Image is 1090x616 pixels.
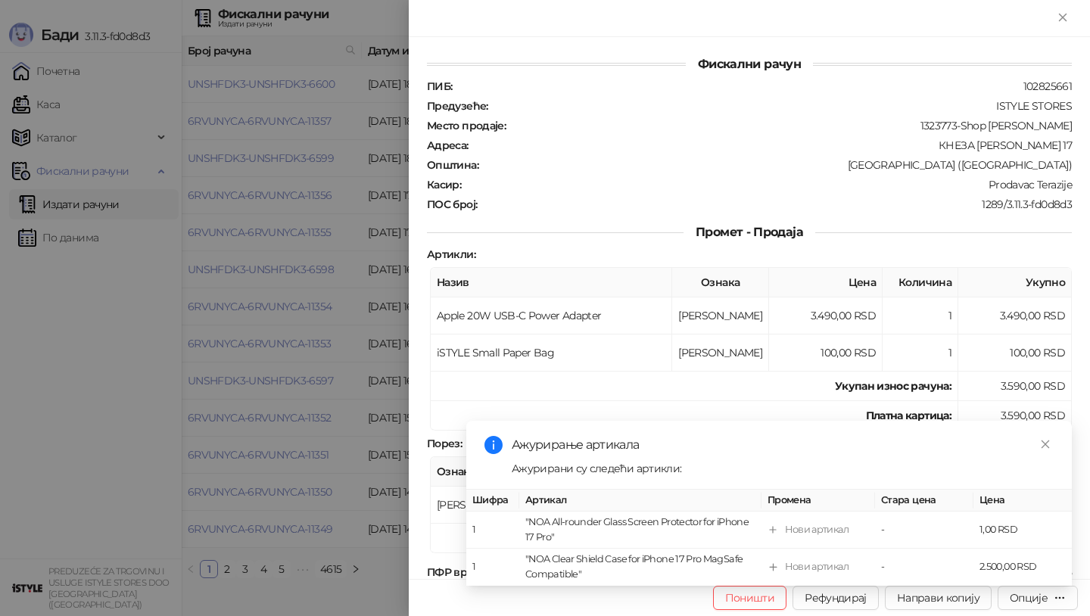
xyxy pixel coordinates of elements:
strong: ПИБ : [427,79,452,93]
button: Рефундирај [793,586,879,610]
div: КНЕЗА [PERSON_NAME] 17 [470,138,1073,152]
strong: Општина : [427,158,478,172]
th: Стара цена [875,490,973,512]
th: Артикал [519,490,761,512]
td: "NOA All-rounder Glass Screen Protector for iPhone 17 Pro" [519,512,761,549]
strong: Артикли : [427,247,475,261]
strong: Порез : [427,437,462,450]
strong: Место продаје : [427,119,506,132]
div: ISTYLE STORES [490,99,1073,113]
div: Prodavac Terazije [462,178,1073,191]
span: Промет - Продаја [684,225,815,239]
div: Нови артикал [785,523,849,538]
a: Close [1037,436,1054,453]
th: Ознака [672,268,769,297]
button: Поништи [713,586,787,610]
td: 1 [466,549,519,586]
td: Apple 20W USB-C Power Adapter [431,297,672,334]
strong: Предузеће : [427,99,488,113]
td: [PERSON_NAME] [672,297,769,334]
th: Цена [769,268,883,297]
td: 100,00 RSD [769,334,883,372]
div: 1323773-Shop [PERSON_NAME] [507,119,1073,132]
td: 1 [883,297,958,334]
button: Close [1054,9,1072,27]
th: Шифра [466,490,519,512]
span: close [1040,439,1051,450]
td: 2.500,00 RSD [973,549,1072,586]
td: - [875,549,973,586]
td: 1 [883,334,958,372]
span: Фискални рачун [686,57,813,71]
div: Ажурирање артикала [512,436,1054,454]
strong: ПФР време : [427,565,490,579]
td: 3.490,00 RSD [958,297,1072,334]
td: 1,00 RSD [973,512,1072,549]
td: 3.490,00 RSD [769,297,883,334]
span: info-circle [484,436,503,454]
th: Укупно [958,268,1072,297]
div: Опције [1010,591,1048,605]
strong: Укупан износ рачуна : [835,379,951,393]
button: Направи копију [885,586,992,610]
strong: Платна картица : [866,409,951,422]
th: Количина [883,268,958,297]
td: [PERSON_NAME] [431,487,528,524]
span: Направи копију [897,591,979,605]
td: 100,00 RSD [958,334,1072,372]
div: 102825661 [453,79,1073,93]
td: "NOA Clear Shield Case for iPhone 17 Pro MagSafe Compatible" [519,549,761,586]
strong: ПОС број : [427,198,477,211]
td: iSTYLE Small Paper Bag [431,334,672,372]
strong: Адреса : [427,138,469,152]
div: Нови артикал [785,560,849,575]
button: Опције [998,586,1078,610]
td: 3.590,00 RSD [958,372,1072,401]
td: 3.590,00 RSD [958,401,1072,431]
th: Назив [431,268,672,297]
td: 1 [466,512,519,549]
strong: Касир : [427,178,461,191]
td: - [875,512,973,549]
td: [PERSON_NAME] [672,334,769,372]
th: Промена [761,490,875,512]
div: Ажурирани су следећи артикли: [512,460,1054,477]
div: [GEOGRAPHIC_DATA] ([GEOGRAPHIC_DATA]) [480,158,1073,172]
div: 1289/3.11.3-fd0d8d3 [478,198,1073,211]
th: Цена [973,490,1072,512]
th: Ознака [431,457,528,487]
